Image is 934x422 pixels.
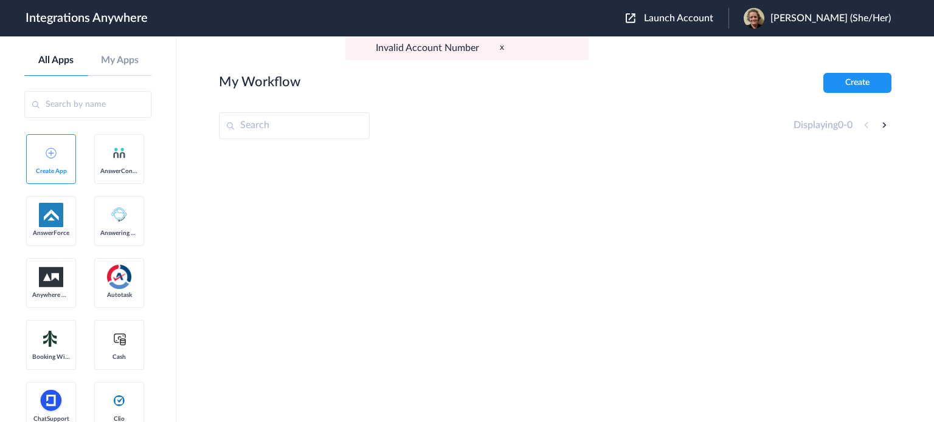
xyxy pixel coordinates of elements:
[107,265,131,289] img: autotask.png
[823,73,891,93] button: Create
[32,291,70,299] span: Anywhere Works
[39,328,63,350] img: Setmore_Logo.svg
[376,43,479,54] p: Invalid Account Number
[219,112,370,139] input: Search
[24,55,88,66] a: All Apps
[46,148,57,158] img: add-icon.svg
[26,11,148,26] h1: Integrations Anywhere
[744,8,764,29] img: 0dcf920b-5abf-471e-b882-d3856b5df331.jpeg
[112,393,126,408] img: clio-logo.svg
[100,230,138,237] span: Answering Service
[770,13,891,24] span: [PERSON_NAME] (She/Her)
[794,120,853,131] h4: Displaying -
[838,120,843,130] span: 0
[626,13,635,23] img: launch-acct-icon.svg
[219,74,300,90] h2: My Workflow
[39,267,63,287] img: aww.png
[32,353,70,361] span: Booking Widget
[100,291,138,299] span: Autotask
[847,120,853,130] span: 0
[88,55,152,66] a: My Apps
[39,389,63,413] img: chatsupport-icon.svg
[112,146,126,160] img: answerconnect-logo.svg
[500,43,504,53] button: x
[32,230,70,237] span: AnswerForce
[100,353,138,361] span: Cash
[39,203,63,227] img: af-app-logo.svg
[644,13,713,23] span: Launch Account
[626,13,728,24] button: Launch Account
[112,332,127,346] img: cash-logo.svg
[100,168,138,175] span: AnswerConnect
[24,91,151,118] input: Search by name
[32,168,70,175] span: Create App
[107,203,131,227] img: Answering_service.png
